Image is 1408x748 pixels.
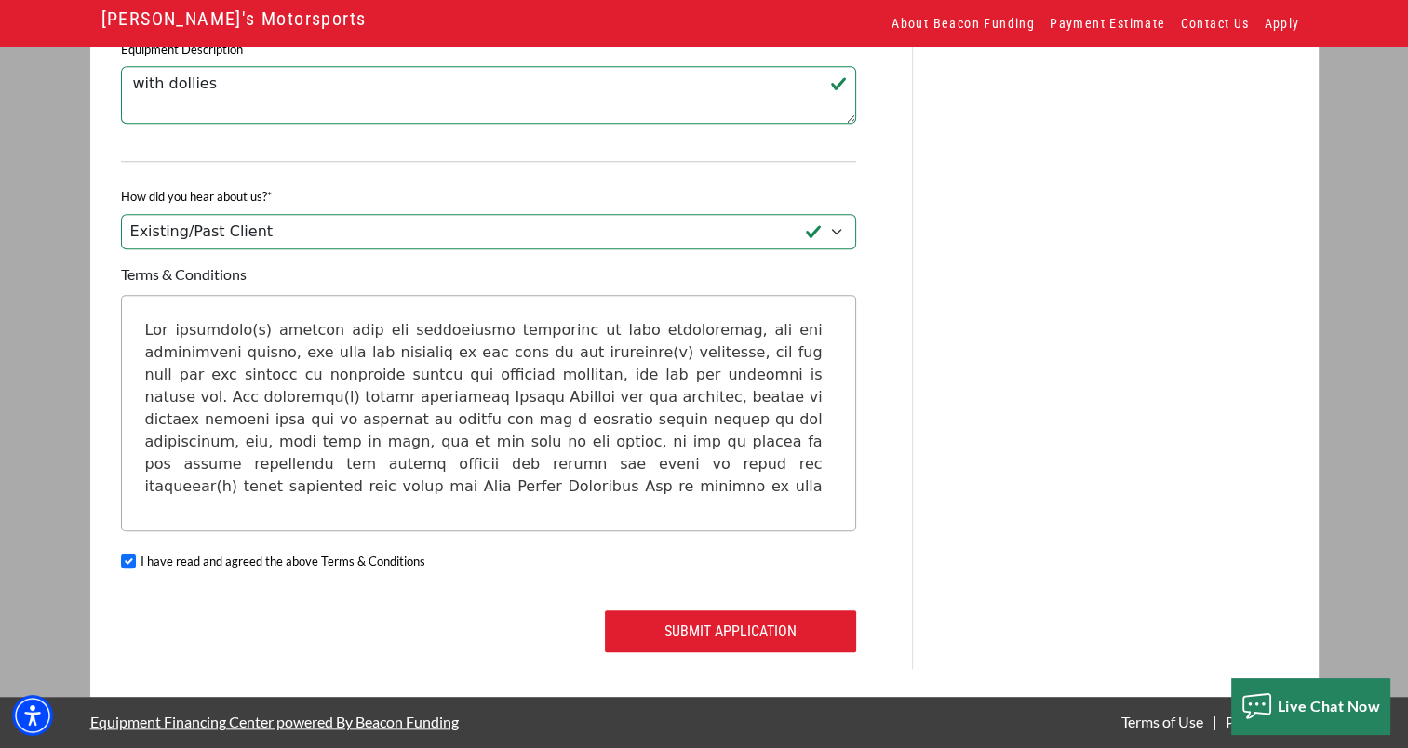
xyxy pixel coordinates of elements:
[121,596,361,658] iframe: reCAPTCHA
[1231,678,1390,734] button: Live Chat Now
[121,188,272,207] label: How did you hear about us?*
[12,695,53,736] div: Accessibility Menu
[1212,713,1216,730] span: |
[90,699,459,744] a: Equipment Financing Center powered By Beacon Funding - open in a new tab
[136,310,841,496] textarea: Text area
[141,553,425,571] label: I have read and agreed the above Terms & Conditions
[1278,697,1381,715] span: Live Chat Now
[121,41,243,60] label: Equipment Description
[121,263,856,286] p: Terms & Conditions
[101,3,367,34] a: [PERSON_NAME]'s Motorsports
[1118,713,1207,730] a: Terms of Use - open in a new tab
[1222,713,1319,730] a: Privacy Policy - open in a new tab
[605,610,856,652] button: Submit Application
